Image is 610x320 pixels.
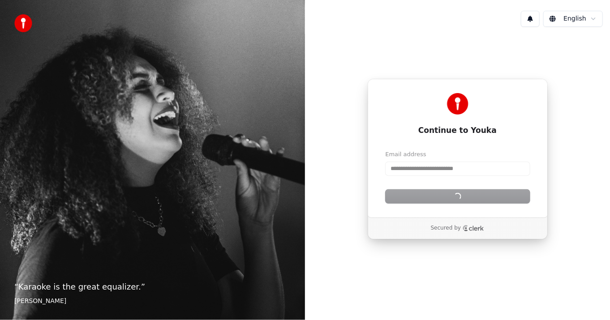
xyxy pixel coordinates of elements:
[463,225,484,231] a: Clerk logo
[14,14,32,32] img: youka
[14,281,291,293] p: “ Karaoke is the great equalizer. ”
[447,93,468,115] img: Youka
[14,297,291,306] footer: [PERSON_NAME]
[431,225,461,232] p: Secured by
[386,125,530,136] h1: Continue to Youka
